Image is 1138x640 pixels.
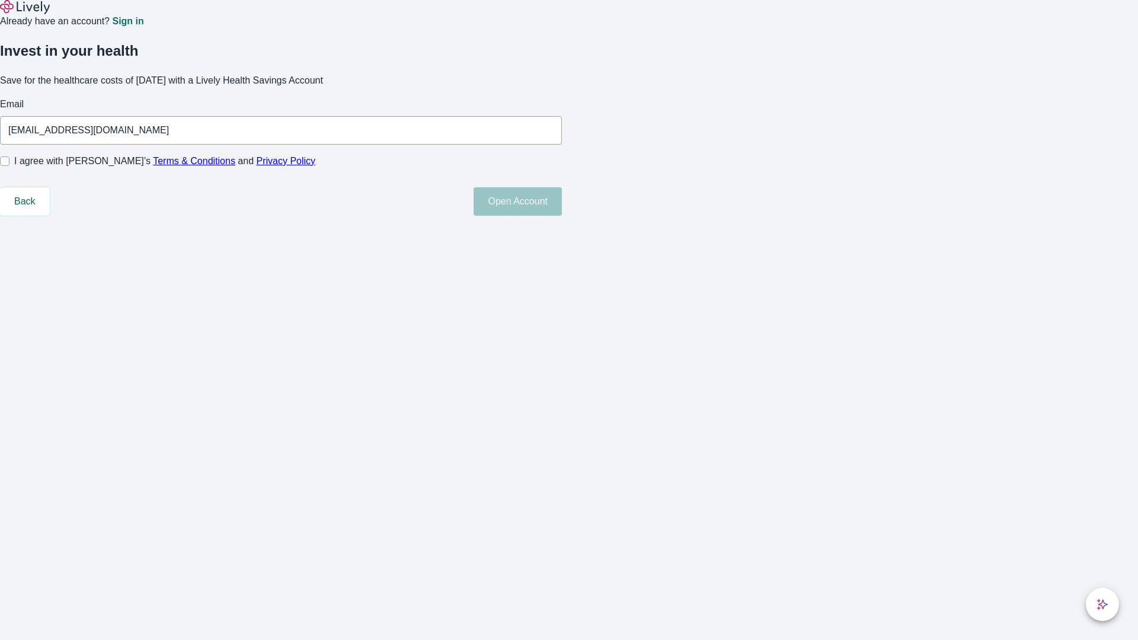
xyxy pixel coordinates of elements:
button: chat [1086,588,1119,621]
span: I agree with [PERSON_NAME]’s and [14,154,315,168]
svg: Lively AI Assistant [1097,599,1108,610]
a: Sign in [112,17,143,26]
a: Privacy Policy [257,156,316,166]
a: Terms & Conditions [153,156,235,166]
